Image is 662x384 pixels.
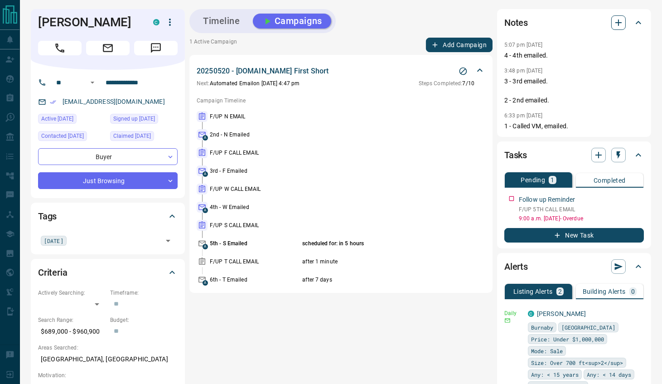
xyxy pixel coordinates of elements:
span: Message [134,41,178,55]
p: [GEOGRAPHIC_DATA], [GEOGRAPHIC_DATA] [38,352,178,367]
a: [EMAIL_ADDRESS][DOMAIN_NAME] [63,98,165,105]
p: 2nd - N Emailed [210,131,300,139]
p: 9:00 a.m. [DATE] - Overdue [519,214,644,223]
span: Claimed [DATE] [113,131,151,141]
span: A [203,280,208,286]
h1: [PERSON_NAME] [38,15,140,29]
span: Burnaby [531,323,553,332]
h2: Tags [38,209,57,224]
p: 3rd - F Emailed [210,167,300,175]
h2: Tasks [504,148,527,162]
h2: Notes [504,15,528,30]
div: Just Browsing [38,172,178,189]
span: Next: [197,80,210,87]
p: 5th - S Emailed [210,239,300,248]
span: Active [DATE] [41,114,73,123]
p: F/UP F CALL EMAIL [210,149,300,157]
p: $689,000 - $960,900 [38,324,106,339]
span: Any: < 14 days [587,370,631,379]
p: Building Alerts [583,288,626,295]
p: Listing Alerts [513,288,553,295]
p: F/UP W CALL EMAIL [210,185,300,193]
div: Tasks [504,144,644,166]
p: 6th - T Emailed [210,276,300,284]
p: Campaign Timeline [197,97,485,105]
p: Completed [594,177,626,184]
p: F/UP 5TH CALL EMAIL [519,205,644,214]
p: 2 [558,288,562,295]
span: A [203,244,208,249]
span: Call [38,41,82,55]
div: Notes [504,12,644,34]
p: 20250520 - [DOMAIN_NAME] First Short [197,66,329,77]
p: 3:48 pm [DATE] [504,68,543,74]
button: Stop Campaign [456,64,470,78]
p: 1 - Called VM, emailed. [504,122,644,131]
span: Size: Over 700 ft<sup>2</sup> [531,358,623,367]
div: Wed Sep 03 2025 [110,131,178,144]
p: F/UP T CALL EMAIL [210,258,300,266]
p: 5:07 pm [DATE] [504,42,543,48]
p: Budget: [110,316,178,324]
p: F/UP N EMAIL [210,112,300,121]
svg: Email Verified [50,99,56,105]
span: A [203,208,208,213]
p: after 7 days [302,276,453,284]
div: 20250520 - [DOMAIN_NAME] First ShortStop CampaignNext:Automated Emailon [DATE] 4:47 pmSteps Compl... [197,64,485,89]
span: Signed up [DATE] [113,114,155,123]
button: Add Campaign [426,38,493,52]
p: 6:33 pm [DATE] [504,112,543,119]
p: Search Range: [38,316,106,324]
button: Campaigns [253,14,331,29]
span: Mode: Sale [531,346,563,355]
p: 1 [551,177,554,183]
span: Steps Completed: [419,80,463,87]
p: 7 / 10 [419,79,474,87]
span: Contacted [DATE] [41,131,84,141]
div: Buyer [38,148,178,165]
div: Alerts [504,256,644,277]
p: after 1 minute [302,258,453,266]
h2: Alerts [504,259,528,274]
button: New Task [504,228,644,243]
span: Price: Under $1,000,000 [531,335,604,344]
svg: Email [504,317,511,324]
p: Follow up Reminder [519,195,575,204]
p: Actively Searching: [38,289,106,297]
p: Motivation: [38,371,178,379]
div: condos.ca [528,311,534,317]
span: [GEOGRAPHIC_DATA] [561,323,615,332]
button: Timeline [194,14,249,29]
p: Pending [521,177,545,183]
button: Open [87,77,98,88]
p: Areas Searched: [38,344,178,352]
p: Daily [504,309,522,317]
a: [PERSON_NAME] [537,310,586,317]
p: 1 Active Campaign [189,38,237,52]
div: Tags [38,205,178,227]
button: Open [162,234,174,247]
span: Any: < 15 years [531,370,579,379]
div: Wed Sep 03 2025 [38,114,106,126]
h2: Criteria [38,265,68,280]
div: Criteria [38,262,178,283]
span: [DATE] [44,236,63,245]
div: Wed Sep 03 2025 [110,114,178,126]
span: A [203,135,208,141]
p: 4 - 4th emailed. [504,51,644,60]
p: scheduled for: in 5 hours [302,239,453,248]
span: Email [86,41,130,55]
p: 0 [631,288,635,295]
p: 4th - W Emailed [210,203,300,211]
span: A [203,171,208,177]
p: Timeframe: [110,289,178,297]
p: F/UP S CALL EMAIL [210,221,300,229]
p: Automated Email on [DATE] 4:47 pm [197,79,300,87]
p: 3 - 3rd emailed. 2 - 2nd emailed. [504,77,644,105]
div: condos.ca [153,19,159,25]
div: Wed Sep 03 2025 [38,131,106,144]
